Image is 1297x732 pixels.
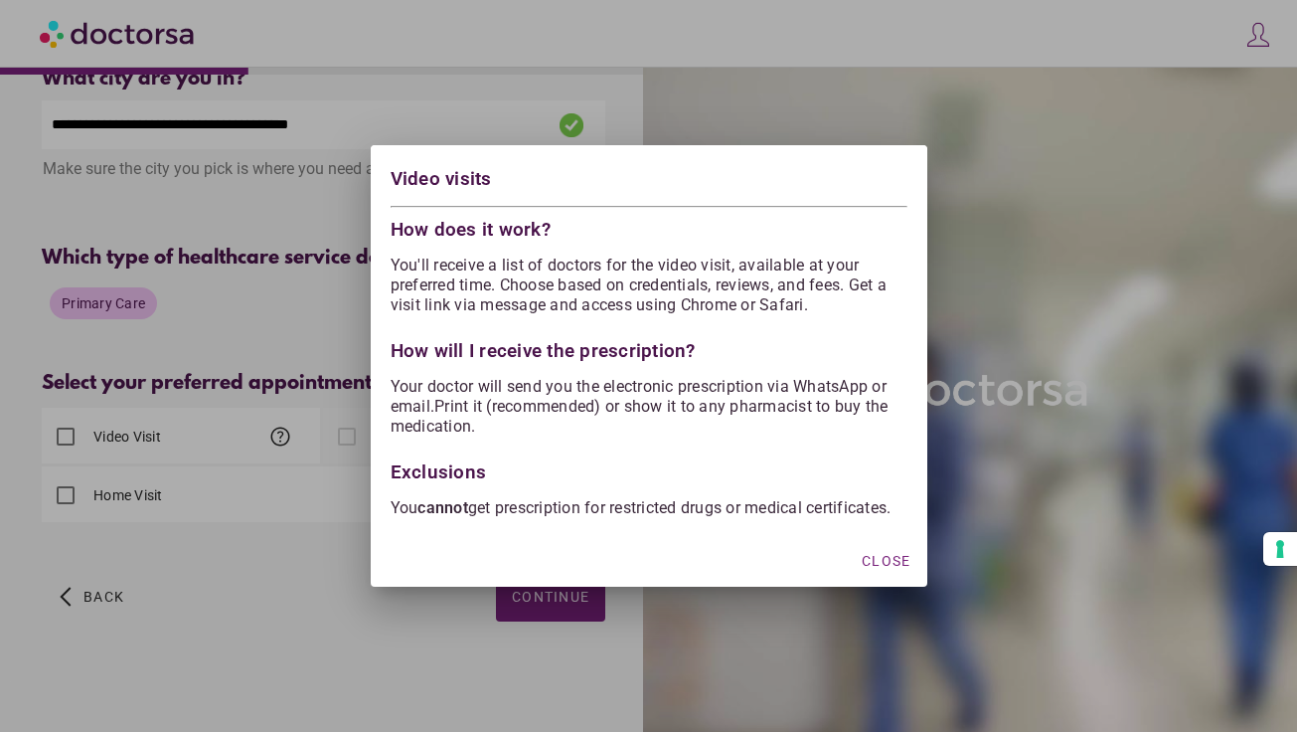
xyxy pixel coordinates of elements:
[391,215,907,240] div: How does it work?
[391,377,907,437] p: Your doctor will send you the electronic prescription via WhatsApp or email.Print it (recommended...
[391,165,907,198] div: Video visits
[854,543,918,579] button: Close
[862,553,910,569] span: Close
[391,256,907,315] p: You'll receive a list of doctors for the video visit, available at your preferred time. Choose ba...
[391,453,907,482] div: Exclusions
[391,498,907,518] p: You get prescription for restricted drugs or medical certificates.
[417,498,468,517] strong: cannot
[1263,532,1297,566] button: Your consent preferences for tracking technologies
[391,331,907,361] div: How will I receive the prescription?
